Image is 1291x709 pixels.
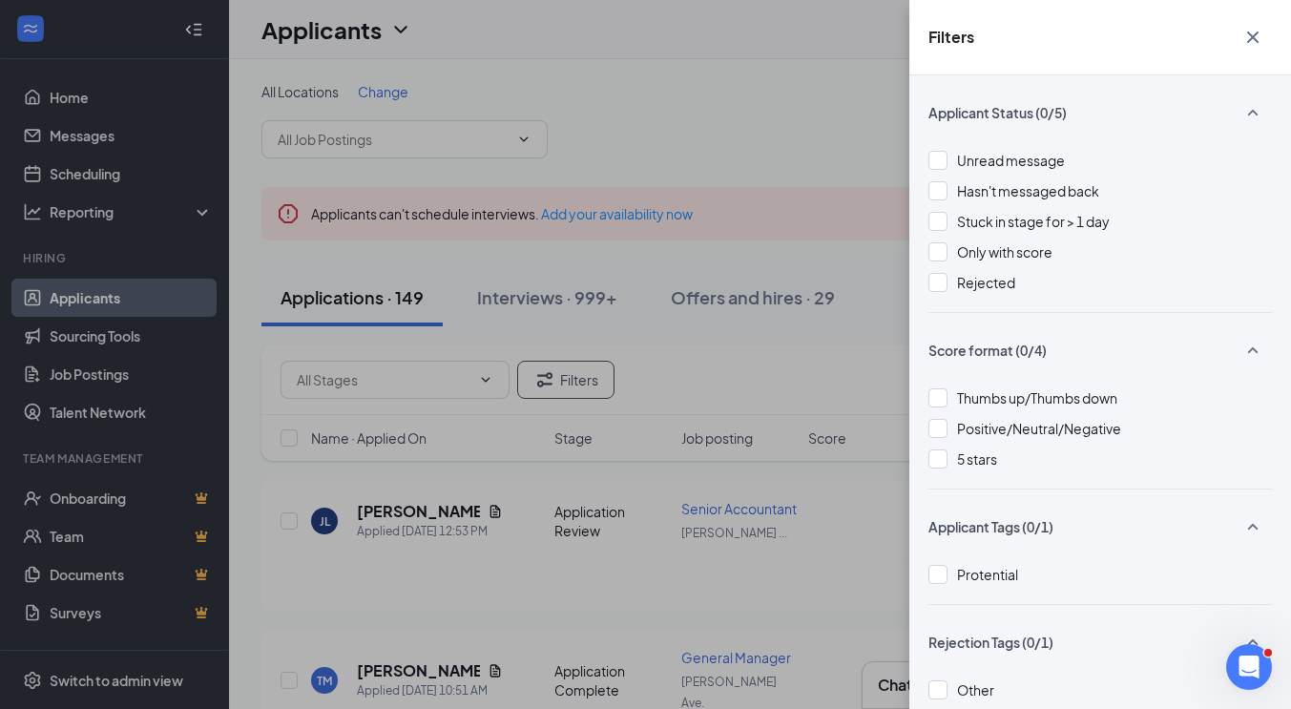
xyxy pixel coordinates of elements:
span: Rejected [957,274,1015,291]
button: SmallChevronUp [1234,332,1272,368]
svg: SmallChevronUp [1241,631,1264,654]
span: Protential [957,566,1018,583]
iframe: Intercom live chat [1226,644,1272,690]
svg: Cross [1241,26,1264,49]
span: Rejection Tags (0/1) [928,633,1053,652]
button: Cross [1234,19,1272,55]
button: SmallChevronUp [1234,624,1272,660]
span: Stuck in stage for > 1 day [957,213,1110,230]
span: Hasn't messaged back [957,182,1099,199]
svg: SmallChevronUp [1241,515,1264,538]
svg: SmallChevronUp [1241,101,1264,124]
span: Only with score [957,243,1052,261]
span: Unread message [957,152,1065,169]
span: Other [957,681,994,699]
span: 5 stars [957,450,997,468]
span: Applicant Status (0/5) [928,103,1067,122]
svg: SmallChevronUp [1241,339,1264,362]
span: Applicant Tags (0/1) [928,517,1053,536]
span: Score format (0/4) [928,341,1047,360]
h5: Filters [928,27,974,48]
span: Thumbs up/Thumbs down [957,389,1117,407]
button: SmallChevronUp [1234,509,1272,545]
span: Positive/Neutral/Negative [957,420,1121,437]
button: SmallChevronUp [1234,94,1272,131]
